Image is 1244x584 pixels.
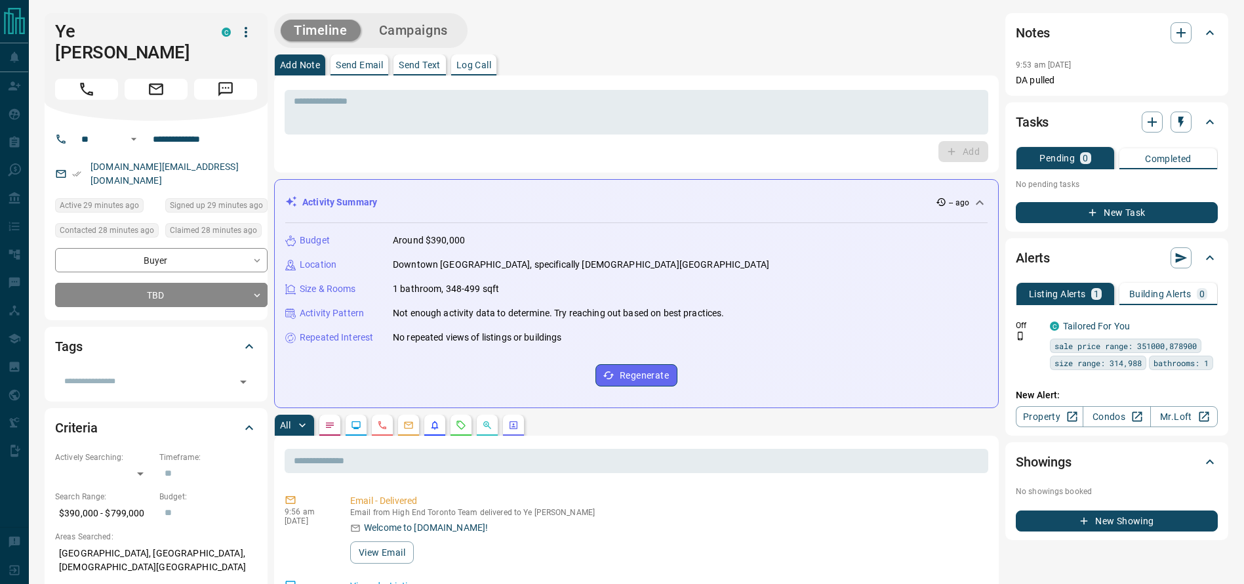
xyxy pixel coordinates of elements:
[1016,446,1218,478] div: Showings
[1054,356,1142,369] span: size range: 314,988
[456,60,491,70] p: Log Call
[55,248,268,272] div: Buyer
[456,420,466,430] svg: Requests
[55,283,268,307] div: TBD
[126,131,142,147] button: Open
[300,331,373,344] p: Repeated Interest
[377,420,388,430] svg: Calls
[1016,406,1083,427] a: Property
[55,79,118,100] span: Call
[1016,202,1218,223] button: New Task
[72,169,81,178] svg: Email Verified
[430,420,440,430] svg: Listing Alerts
[1016,511,1218,532] button: New Showing
[1016,451,1072,472] h2: Showings
[393,234,465,247] p: Around $390,000
[165,198,268,217] div: Mon Oct 13 2025
[399,60,441,70] p: Send Text
[1083,154,1088,163] p: 0
[170,199,263,212] span: Signed up 29 minutes ago
[159,491,257,503] p: Budget:
[1063,321,1130,331] a: Tailored For You
[1016,22,1050,43] h2: Notes
[350,508,983,517] p: Email from High End Toronto Team delivered to Ye [PERSON_NAME]
[1016,486,1218,497] p: No showings booked
[336,60,383,70] p: Send Email
[1016,112,1049,133] h2: Tasks
[55,531,257,543] p: Areas Searched:
[351,420,361,430] svg: Lead Browsing Activity
[1083,406,1150,427] a: Condos
[302,196,377,209] p: Activity Summary
[55,412,257,444] div: Criteria
[1016,320,1042,331] p: Off
[1145,154,1192,163] p: Completed
[55,336,82,357] h2: Tags
[234,373,252,391] button: Open
[285,507,331,516] p: 9:56 am
[60,224,154,237] span: Contacted 28 minutes ago
[364,521,488,535] p: Welcome to [DOMAIN_NAME]!
[285,190,988,215] div: Activity Summary-- ago
[403,420,414,430] svg: Emails
[194,79,257,100] span: Message
[508,420,519,430] svg: Agent Actions
[482,420,492,430] svg: Opportunities
[1029,289,1086,299] p: Listing Alerts
[55,491,153,503] p: Search Range:
[165,223,268,241] div: Mon Oct 13 2025
[300,258,336,272] p: Location
[280,421,291,430] p: All
[1016,17,1218,49] div: Notes
[393,282,499,296] p: 1 bathroom, 348-499 sqft
[285,516,331,526] p: [DATE]
[350,541,414,564] button: View Email
[1016,106,1218,138] div: Tasks
[350,494,983,508] p: Email - Delivered
[55,331,257,362] div: Tags
[1054,339,1197,352] span: sale price range: 351000,878900
[280,60,320,70] p: Add Note
[55,417,98,438] h2: Criteria
[1129,289,1192,299] p: Building Alerts
[55,543,257,578] p: [GEOGRAPHIC_DATA], [GEOGRAPHIC_DATA], [DEMOGRAPHIC_DATA][GEOGRAPHIC_DATA]
[281,20,361,41] button: Timeline
[55,21,202,63] h1: Ye [PERSON_NAME]
[393,331,562,344] p: No repeated views of listings or buildings
[222,28,231,37] div: condos.ca
[170,224,257,237] span: Claimed 28 minutes ago
[1016,73,1218,87] p: DA pulled
[1150,406,1218,427] a: Mr.Loft
[55,223,159,241] div: Mon Oct 13 2025
[55,451,153,463] p: Actively Searching:
[60,199,139,212] span: Active 29 minutes ago
[55,198,159,217] div: Mon Oct 13 2025
[1016,247,1050,268] h2: Alerts
[300,234,330,247] p: Budget
[949,197,969,209] p: -- ago
[1199,289,1205,299] p: 0
[90,161,239,186] a: [DOMAIN_NAME][EMAIL_ADDRESS][DOMAIN_NAME]
[1154,356,1209,369] span: bathrooms: 1
[300,306,364,320] p: Activity Pattern
[1016,388,1218,402] p: New Alert:
[125,79,188,100] span: Email
[159,451,257,463] p: Timeframe:
[1016,331,1025,341] svg: Push Notification Only
[393,258,769,272] p: Downtown [GEOGRAPHIC_DATA], specifically [DEMOGRAPHIC_DATA][GEOGRAPHIC_DATA]
[325,420,335,430] svg: Notes
[1016,175,1218,194] p: No pending tasks
[1016,60,1072,70] p: 9:53 am [DATE]
[393,306,725,320] p: Not enough activity data to determine. Try reaching out based on best practices.
[300,282,356,296] p: Size & Rooms
[1050,322,1059,331] div: condos.ca
[1016,242,1218,274] div: Alerts
[1094,289,1099,299] p: 1
[55,503,153,524] p: $390,000 - $799,000
[366,20,461,41] button: Campaigns
[1039,154,1075,163] p: Pending
[595,364,677,386] button: Regenerate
